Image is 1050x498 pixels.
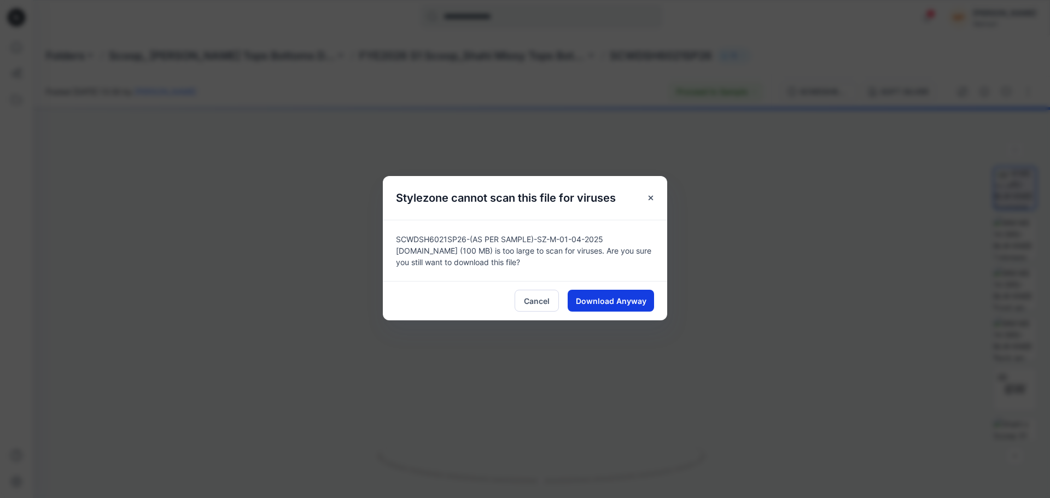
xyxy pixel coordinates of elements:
[524,295,550,307] span: Cancel
[568,290,654,312] button: Download Anyway
[383,176,629,220] h5: Stylezone cannot scan this file for viruses
[383,220,667,281] div: SCWDSH6021SP26-(AS PER SAMPLE)-SZ-M-01-04-2025 [DOMAIN_NAME] (100 MB) is too large to scan for vi...
[576,295,646,307] span: Download Anyway
[515,290,559,312] button: Cancel
[641,188,661,208] button: Close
